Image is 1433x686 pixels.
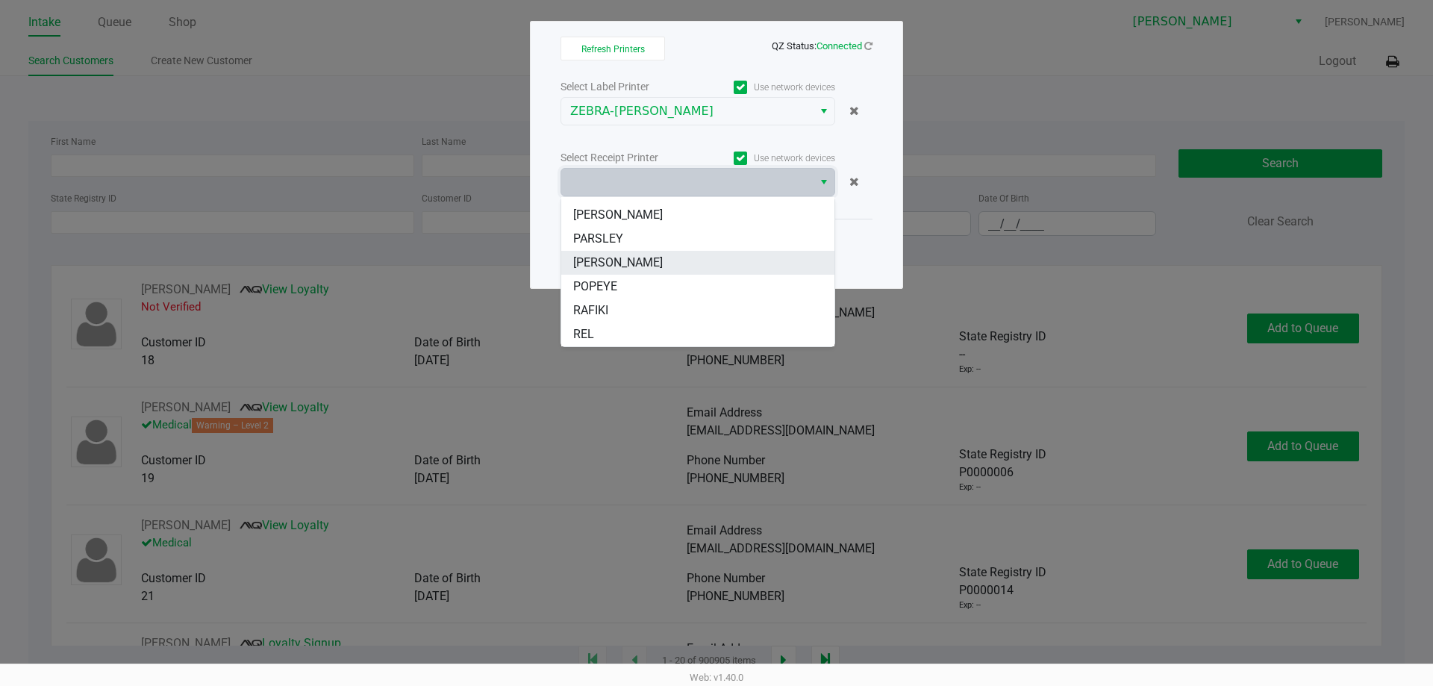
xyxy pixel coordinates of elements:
span: PARSLEY [573,230,623,248]
span: Connected [817,40,862,52]
label: Use network devices [698,152,835,165]
span: POPEYE [573,278,617,296]
span: QZ Status: [772,40,872,52]
label: Use network devices [698,81,835,94]
span: REL [573,325,594,343]
div: Select Receipt Printer [561,150,698,166]
span: [PERSON_NAME] [573,254,663,272]
span: [PERSON_NAME] [573,206,663,224]
div: Select Label Printer [561,79,698,95]
span: Refresh Printers [581,44,645,54]
span: ZEBRA-[PERSON_NAME] [570,102,804,120]
span: Web: v1.40.0 [690,672,743,683]
button: Refresh Printers [561,37,665,60]
span: RAFIKI [573,302,608,319]
button: Select [813,98,834,125]
button: Select [813,169,834,196]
